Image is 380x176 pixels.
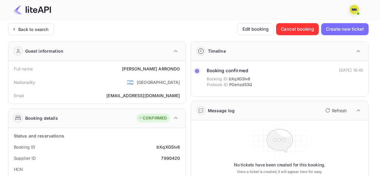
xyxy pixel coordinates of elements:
[208,107,235,114] div: Message log
[122,66,180,72] div: [PERSON_NAME] ARRONDO
[234,162,325,168] p: No tickets have been created for this booking.
[237,23,274,35] button: Edit booking
[14,166,23,172] div: HCN
[137,79,180,85] div: [GEOGRAPHIC_DATA]
[207,76,229,82] span: Booking ID:
[13,5,51,14] img: LiteAPI Logo
[207,82,229,88] span: Prebook ID:
[161,155,180,161] div: 7990420
[276,23,319,35] button: Cancel booking
[106,92,180,99] div: [EMAIL_ADDRESS][DOMAIN_NAME]
[339,67,363,73] div: [DATE] 19:40
[14,155,36,161] div: Supplier ID
[229,76,250,82] span: bXqXGSIv8
[229,82,252,88] span: PGehzdS3Q
[25,48,64,54] div: Guest information
[25,115,58,121] div: Booking details
[207,67,252,74] div: Booking confirmed
[127,77,134,88] span: United States
[14,66,33,72] div: Full name
[349,5,359,14] img: N/A N/A
[14,144,35,150] div: Booking ID
[321,23,368,35] button: Create new ticket
[14,133,64,139] div: Status and reservations
[322,106,349,115] button: Refresh
[138,115,167,121] div: CONFIRMED
[14,79,35,85] div: Nationality
[208,48,226,54] div: Timeline
[332,107,347,114] p: Refresh
[14,92,24,99] div: Email
[157,144,180,150] div: bXqXGSIv8
[18,26,49,32] div: Back to search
